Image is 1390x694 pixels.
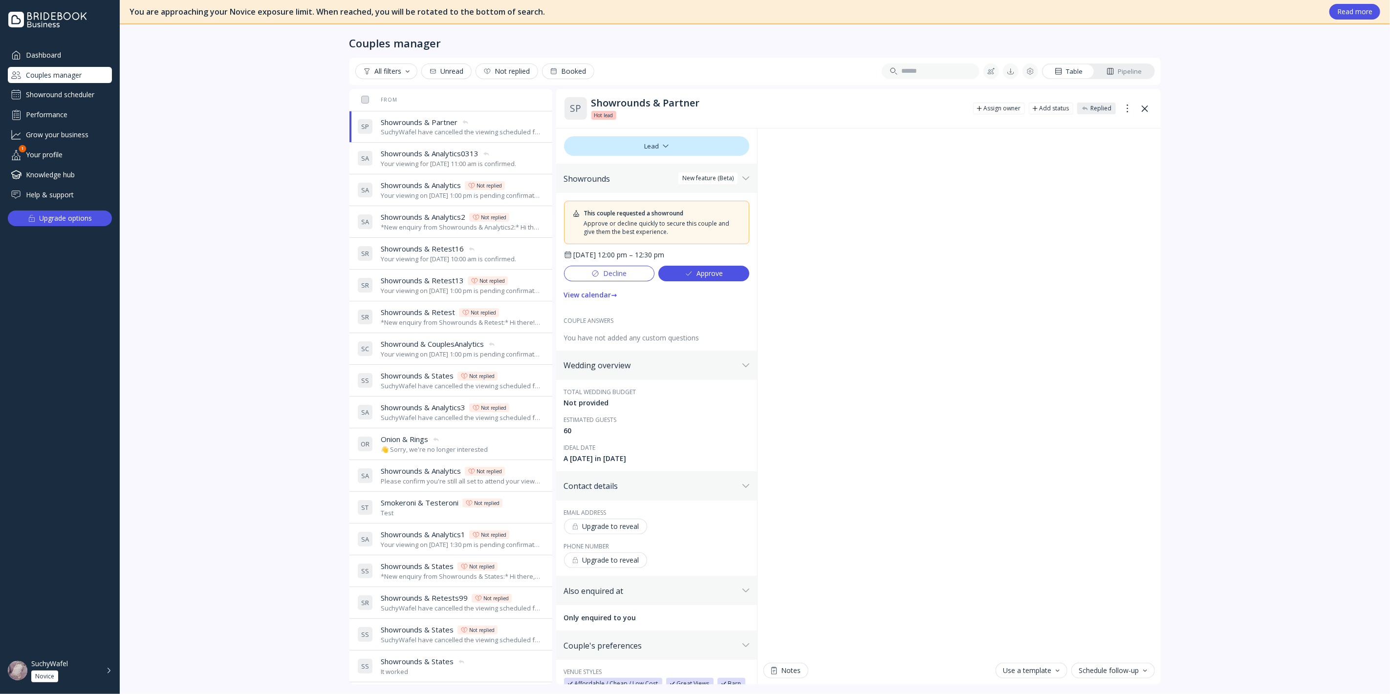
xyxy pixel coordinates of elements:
span: Showrounds & Retest [381,307,455,317]
div: Read more [1337,8,1372,16]
button: Notes [763,663,808,678]
a: Your profile1 [8,147,112,163]
div: Not replied [477,182,502,189]
div: Venue styles [564,668,749,676]
div: Couple's preferences [564,641,738,651]
div: S P [564,97,587,120]
div: Only enquired to you [564,613,749,623]
div: S S [357,658,373,674]
div: Not replied [469,372,495,380]
div: Replied [1091,105,1112,112]
div: SuchyWafel have cancelled the viewing scheduled for [DATE] 11:00 AM [381,604,541,613]
span: Showrounds & Retests99 [381,593,468,603]
div: Showrounds [564,174,738,184]
div: Schedule follow-up [1079,667,1147,674]
div: S S [357,373,373,388]
div: Couples manager [349,36,441,50]
div: Phone number [564,542,749,550]
div: Booked [550,67,586,75]
div: S R [357,277,373,293]
div: *New enquiry from Showrounds & States:* Hi there, We’re very interested in your venue for our spe... [381,572,541,581]
button: Unread [421,63,472,79]
a: Knowledge hub [8,167,112,183]
a: Upgrade to reveal [564,519,749,534]
button: View calendar→ [564,287,617,303]
div: S S [357,627,373,642]
div: Wedding overview [564,360,738,370]
button: Upgrade options [8,210,112,226]
div: S R [357,595,373,610]
span: Showrounds & Retest13 [381,275,464,286]
div: Barn [728,680,741,688]
div: Not replied [469,563,495,570]
span: Hot lead [594,111,613,119]
div: S A [357,150,373,166]
div: Add status [1040,105,1069,112]
span: Showrounds & Analytics2 [381,212,465,222]
div: S A [357,182,373,198]
div: Approve or decline quickly to secure this couple and give them the best experience. [584,219,741,236]
a: Couples manager [8,67,112,83]
div: From [357,96,397,103]
div: *New enquiry from Showrounds & Retest:* Hi there! We were hoping to use the Bridebook calendar to... [381,318,541,327]
div: Not provided [564,398,749,408]
a: Grow your business [8,126,112,143]
a: Performance [8,106,112,123]
div: Notes [771,667,801,674]
div: Upgrade to reveal [572,523,639,530]
div: Use a template [1003,667,1060,674]
div: S A [357,531,373,547]
span: Onion & Rings [381,434,428,444]
div: 1 [19,145,26,152]
span: Showrounds & States [381,561,454,571]
div: Your viewing on [DATE] 1:00 pm is pending confirmation. The venue will approve or decline shortly... [381,350,541,359]
div: O R [357,436,373,452]
span: Showrounds & States [381,371,454,381]
div: Your viewing for [DATE] 11:00 am is confirmed. [381,159,516,168]
div: Your viewing for [DATE] 10:00 am is confirmed. [381,254,516,264]
div: Not replied [483,67,530,75]
div: S R [357,246,373,261]
div: COUPLE ANSWERS [564,316,749,325]
div: Lead [564,136,749,156]
div: Unread [429,67,464,75]
div: S T [357,500,373,515]
span: Showrounds & Analytics1 [381,529,465,540]
div: You are approaching your Novice exposure limit. When reached, you will be rotated to the bottom o... [130,6,1320,18]
a: Help & support [8,187,112,203]
div: Your viewing on [DATE] 1:00 pm is pending confirmation. The venue will approve or decline shortly... [381,191,541,200]
div: 60 [564,426,749,436]
a: Dashboard [8,47,112,63]
span: Showrounds & States [381,625,454,635]
div: Showround scheduler [8,87,112,103]
div: Novice [35,673,54,680]
div: A [DATE] in [DATE] [564,454,749,463]
div: You have not added any custom questions [564,333,749,343]
button: Schedule follow-up [1071,663,1155,678]
div: SuchyWafel [31,659,68,668]
div: Also enquired at [564,586,738,596]
button: Read more [1329,4,1380,20]
button: Not replied [476,63,538,79]
div: Affordable / Cheap / Low Cost [575,680,658,688]
div: Test [381,508,502,518]
div: S R [357,309,373,325]
div: SuchyWafel have cancelled the viewing scheduled for [DATE] 8:00 am [381,413,541,422]
div: Pipeline [1107,67,1142,76]
div: Assign owner [984,105,1021,112]
span: Showround & CouplesAnalytics [381,339,484,349]
span: Showrounds & Analytics [381,466,461,476]
div: Great Views [677,680,710,688]
div: S P [357,119,373,134]
div: Not replied [469,626,495,634]
div: 👋 Sorry, we're no longer interested [381,445,488,454]
div: Not replied [479,277,505,285]
div: S S [357,563,373,579]
div: Not replied [481,531,506,539]
div: Not replied [474,499,500,507]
